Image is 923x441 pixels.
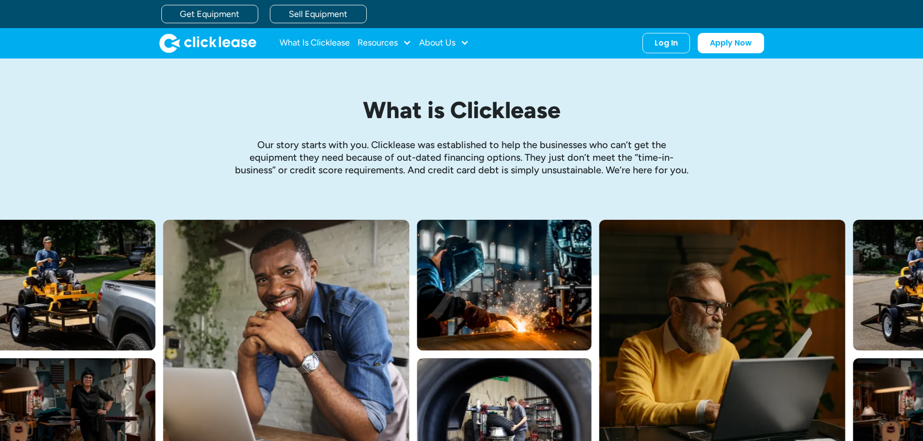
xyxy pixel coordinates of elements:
a: Sell Equipment [270,5,367,23]
img: Clicklease logo [159,33,256,53]
h1: What is Clicklease [234,97,689,123]
div: Resources [358,33,411,53]
a: What Is Clicklease [280,33,350,53]
a: Get Equipment [161,5,258,23]
div: Log In [655,38,678,48]
div: About Us [419,33,469,53]
p: Our story starts with you. Clicklease was established to help the businesses who can’t get the eq... [234,138,689,176]
a: home [159,33,256,53]
img: A welder in a large mask working on a large pipe [417,220,592,350]
a: Apply Now [698,33,764,53]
